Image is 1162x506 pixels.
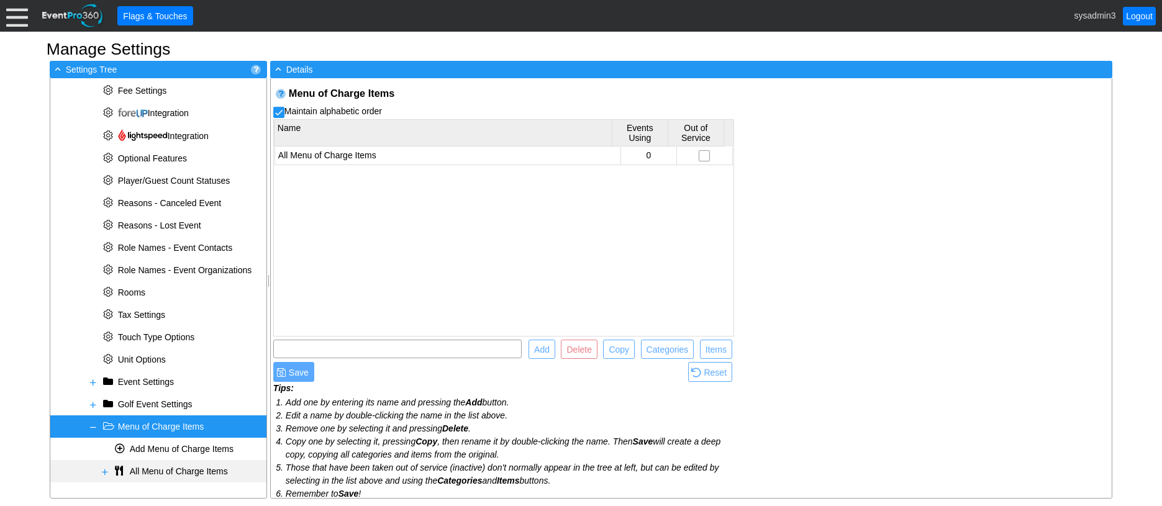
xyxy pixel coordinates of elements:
[286,435,734,461] li: Copy one by selecting it, pressing , then rename it by double-clicking the name. Then will create...
[118,265,252,275] span: Role Names - Event Organizations
[606,343,632,356] span: Copy
[564,343,594,356] span: Delete
[606,343,632,356] span: Copy
[338,489,359,499] b: Save
[286,65,313,75] span: Details
[286,366,311,379] span: Save
[118,332,194,342] span: Touch Type Options
[273,383,294,393] span: Tips:
[118,287,145,297] span: Rooms
[691,365,729,378] span: Reset
[118,377,174,387] span: Event Settings
[532,343,552,356] span: Add
[118,108,189,118] span: Integration
[442,423,468,433] b: Delete
[644,343,691,356] span: Categories
[120,9,189,22] span: Flags & Touches
[118,131,209,141] span: Integration
[118,243,232,253] span: Role Names - Event Contacts
[286,396,734,409] li: Add one by entering its name and pressing the button.
[703,343,729,356] span: Items
[118,422,204,431] span: Menu of Charge Items
[118,220,201,230] span: Reasons - Lost Event
[286,487,734,500] li: Remember to !
[644,343,691,356] span: Categories
[703,343,729,356] span: Items
[1074,10,1116,20] span: sysadmin3
[276,365,311,378] span: Save
[118,153,187,163] span: Optional Features
[120,10,189,22] span: Flags & Touches
[66,65,117,75] span: Settings Tree
[118,129,168,141] img: lightspeed
[118,86,167,96] span: Fee Settings
[465,397,482,407] b: Add
[415,436,437,446] b: Copy
[273,63,284,75] span: -
[274,120,612,147] th: Name
[1123,7,1156,25] a: Logout
[40,2,105,30] img: EventPro360
[118,176,230,186] span: Player/Guest Count Statuses
[532,343,552,356] span: Add
[130,466,228,476] span: All Menu of Charge Items
[289,87,734,100] h2: Menu of Charge Items
[118,310,165,320] span: Tax Settings
[612,120,668,147] th: Events Using
[118,108,148,118] img: foreUP
[668,120,724,147] th: Out of Service
[437,476,482,486] b: Categories
[130,444,234,454] span: Add Menu of Charge Items
[118,198,222,208] span: Reasons - Canceled Event
[564,343,594,356] span: Delete
[118,399,193,409] span: Golf Event Settings
[47,41,1115,58] h1: Manage Settings
[701,366,729,379] span: Reset
[286,422,734,435] li: Remove one by selecting it and pressing .
[118,355,166,364] span: Unit Options
[633,436,653,446] b: Save
[286,409,734,422] li: Edit a name by double-clicking the name in the list above.
[6,5,28,27] div: Menu: Click or 'Crtl+M' to toggle menu open/close
[497,476,520,486] b: Items
[275,147,620,165] td: All Menu of Charge Items
[620,147,676,165] td: 0
[286,461,734,487] li: Those that have been taken out of service (inactive) don't normally appear in the tree at left, b...
[52,63,63,75] span: -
